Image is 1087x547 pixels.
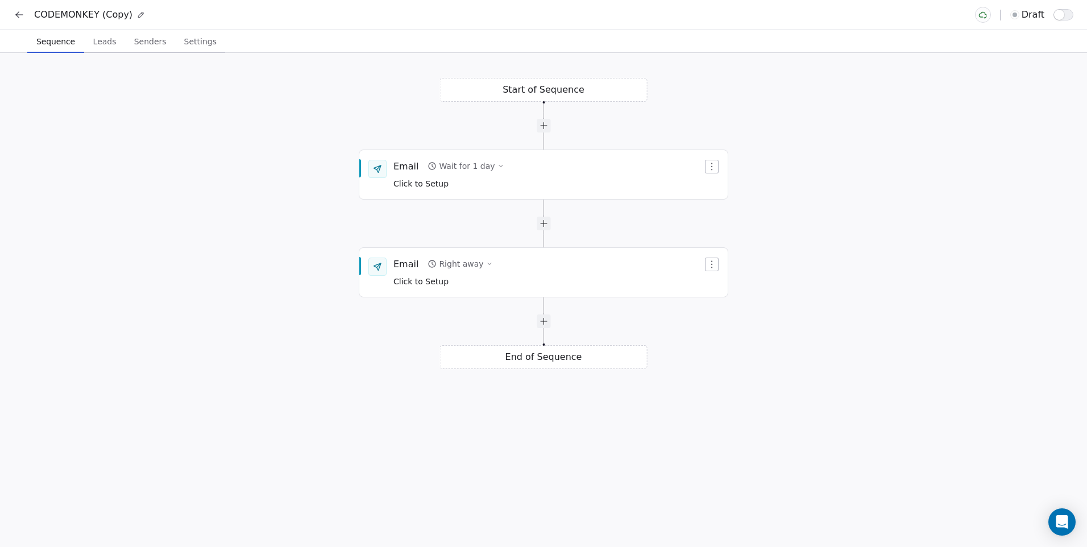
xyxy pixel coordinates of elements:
div: EmailWait for 1 dayClick to Setup [359,150,728,200]
div: Start of Sequence [440,78,648,102]
span: Click to Setup [393,179,449,188]
span: Settings [180,34,221,49]
span: draft [1022,8,1044,22]
div: Wait for 1 day [439,160,495,172]
button: Wait for 1 day [423,158,508,174]
span: CODEMONKEY (Copy) [34,8,132,22]
div: End of Sequence [440,345,648,369]
span: Click to Setup [393,277,449,286]
button: Right away [423,256,497,272]
div: EmailRight awayClick to Setup [359,247,728,297]
div: Email [393,160,418,172]
span: Senders [130,34,171,49]
div: Right away [439,258,483,270]
span: Sequence [32,34,80,49]
span: Leads [89,34,121,49]
div: Email [393,258,418,270]
div: Open Intercom Messenger [1048,508,1076,536]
